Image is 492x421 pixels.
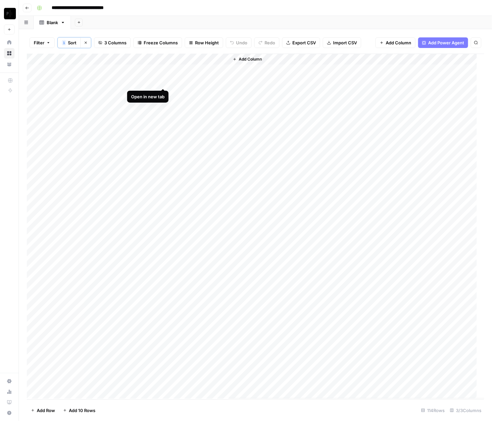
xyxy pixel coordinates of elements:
[386,39,411,46] span: Add Column
[226,37,252,48] button: Undo
[418,37,468,48] button: Add Power Agent
[4,376,15,387] a: Settings
[230,55,265,64] button: Add Column
[29,37,55,48] button: Filter
[4,387,15,397] a: Usage
[333,39,357,46] span: Import CSV
[4,37,15,48] a: Home
[58,37,80,48] button: 1Sort
[94,37,131,48] button: 3 Columns
[34,16,71,29] a: Blank
[63,40,65,45] span: 1
[4,8,16,20] img: Paragon Intel - Bill / Ty / Colby R&D Logo
[447,405,484,416] div: 3/3 Columns
[4,408,15,418] button: Help + Support
[131,93,165,100] div: Open in new tab
[236,39,247,46] span: Undo
[428,39,464,46] span: Add Power Agent
[282,37,320,48] button: Export CSV
[4,59,15,70] a: Your Data
[133,37,182,48] button: Freeze Columns
[375,37,416,48] button: Add Column
[68,39,76,46] span: Sort
[254,37,279,48] button: Redo
[323,37,361,48] button: Import CSV
[265,39,275,46] span: Redo
[4,5,15,22] button: Workspace: Paragon Intel - Bill / Ty / Colby R&D
[195,39,219,46] span: Row Height
[104,39,126,46] span: 3 Columns
[144,39,178,46] span: Freeze Columns
[47,19,58,26] div: Blank
[34,39,44,46] span: Filter
[4,397,15,408] a: Learning Hub
[59,405,99,416] button: Add 10 Rows
[69,407,95,414] span: Add 10 Rows
[292,39,316,46] span: Export CSV
[27,405,59,416] button: Add Row
[418,405,447,416] div: 114 Rows
[4,48,15,59] a: Browse
[185,37,223,48] button: Row Height
[37,407,55,414] span: Add Row
[239,56,262,62] span: Add Column
[62,40,66,45] div: 1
